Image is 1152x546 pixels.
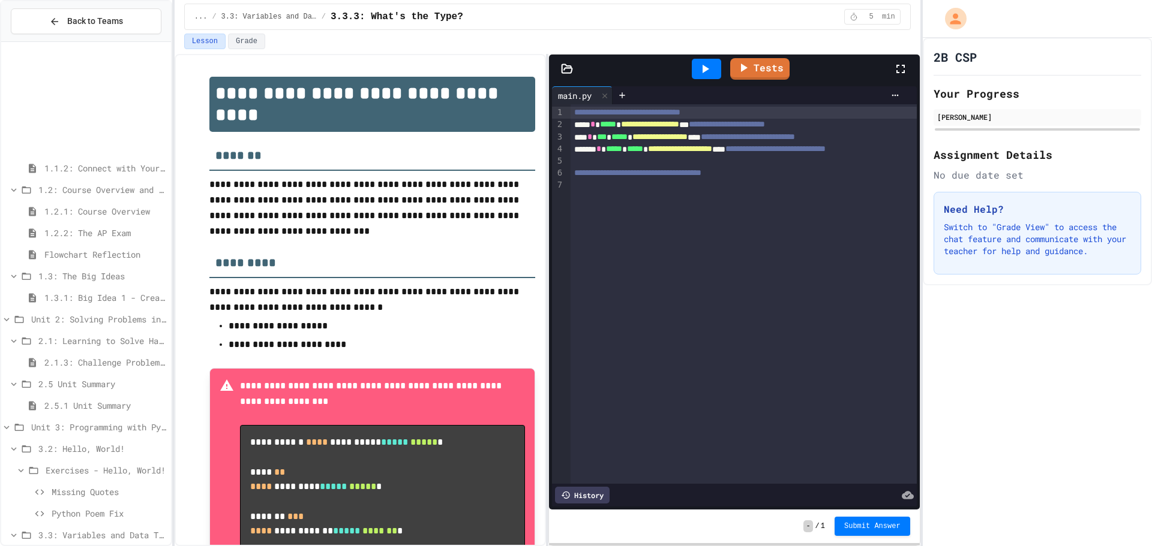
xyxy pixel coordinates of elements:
[38,270,166,282] span: 1.3: The Big Ideas
[221,12,317,22] span: 3.3: Variables and Data Types
[932,5,970,32] div: My Account
[44,356,166,369] span: 2.1.3: Challenge Problem - The Bridge
[552,86,613,104] div: main.py
[552,167,564,179] div: 6
[552,107,564,119] div: 1
[821,521,825,531] span: 1
[730,58,790,80] a: Tests
[944,202,1131,216] h3: Need Help?
[31,421,166,433] span: Unit 3: Programming with Python
[882,12,895,22] span: min
[38,334,166,347] span: 2.1: Learning to Solve Hard Problems
[44,399,166,412] span: 2.5.1 Unit Summary
[44,162,166,174] span: 1.1.2: Connect with Your World
[552,155,564,167] div: 5
[815,521,820,531] span: /
[44,205,166,218] span: 1.2.1: Course Overview
[944,221,1131,257] p: Switch to "Grade View" to access the chat feature and communicate with your teacher for help and ...
[31,313,166,325] span: Unit 2: Solving Problems in Computer Science
[934,85,1141,102] h2: Your Progress
[934,146,1141,163] h2: Assignment Details
[555,487,610,503] div: History
[38,442,166,455] span: 3.2: Hello, World!
[38,378,166,390] span: 2.5 Unit Summary
[52,507,166,520] span: Python Poem Fix
[184,34,226,49] button: Lesson
[1102,498,1140,534] iframe: chat widget
[803,520,812,532] span: -
[835,517,910,536] button: Submit Answer
[552,143,564,155] div: 4
[862,12,881,22] span: 5
[552,89,598,102] div: main.py
[552,119,564,131] div: 2
[194,12,208,22] span: ...
[844,521,901,531] span: Submit Answer
[52,485,166,498] span: Missing Quotes
[38,183,166,196] span: 1.2: Course Overview and the AP Exam
[11,8,161,34] button: Back to Teams
[552,131,564,143] div: 3
[67,15,123,28] span: Back to Teams
[46,464,166,476] span: Exercises - Hello, World!
[212,12,216,22] span: /
[44,291,166,304] span: 1.3.1: Big Idea 1 - Creative Development
[552,179,564,191] div: 7
[228,34,265,49] button: Grade
[38,529,166,541] span: 3.3: Variables and Data Types
[44,227,166,239] span: 1.2.2: The AP Exam
[1052,446,1140,497] iframe: chat widget
[322,12,326,22] span: /
[331,10,463,24] span: 3.3.3: What's the Type?
[937,111,1138,122] div: [PERSON_NAME]
[934,49,977,65] h1: 2B CSP
[934,168,1141,182] div: No due date set
[44,248,166,261] span: Flowchart Reflection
